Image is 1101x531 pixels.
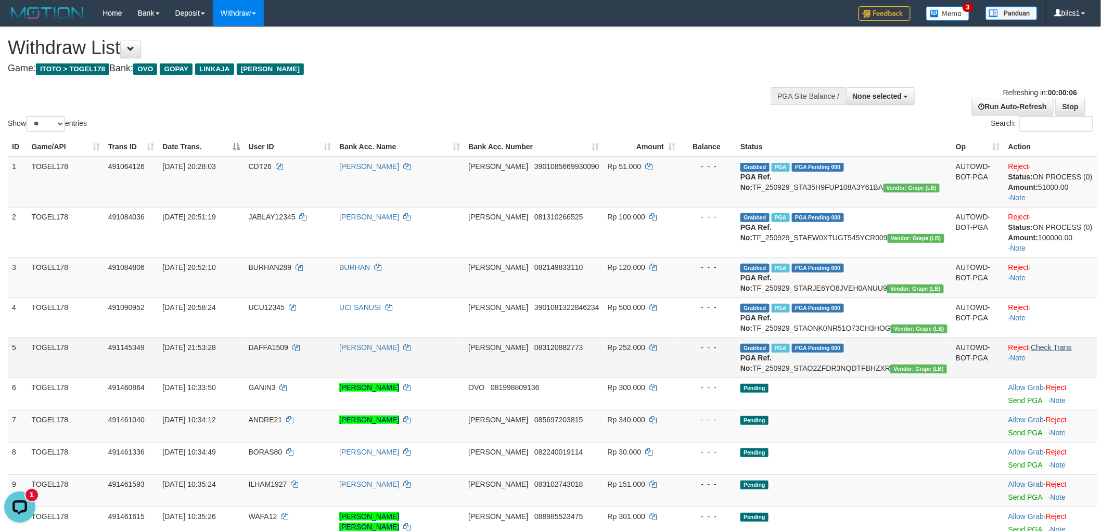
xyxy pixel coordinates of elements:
[335,137,464,157] th: Bank Acc. Name: activate to sort column ascending
[1010,354,1026,362] a: Note
[162,303,215,312] span: [DATE] 20:58:24
[468,480,528,488] span: [PERSON_NAME]
[736,157,952,208] td: TF_250929_STA35H9FUP108A3Y61BA
[28,297,104,338] td: TOGEL178
[1048,88,1077,97] strong: 00:00:06
[491,383,539,392] span: Copy 081998809136 to clipboard
[740,163,770,172] span: Grabbed
[1008,183,1039,191] b: Amount:
[158,137,244,157] th: Date Trans.: activate to sort column descending
[736,137,952,157] th: Status
[1008,448,1046,456] span: ·
[1008,416,1044,424] a: Allow Grab
[28,410,104,442] td: TOGEL178
[792,163,844,172] span: PGA Pending
[249,162,272,171] span: CDT26
[249,480,287,488] span: ILHAM1927
[1010,244,1026,252] a: Note
[608,512,645,521] span: Rp 301.000
[339,416,399,424] a: [PERSON_NAME]
[339,213,399,221] a: [PERSON_NAME]
[952,137,1004,157] th: Op: activate to sort column ascending
[853,92,902,100] span: None selected
[1008,223,1033,231] b: Status:
[8,137,28,157] th: ID
[985,6,1038,20] img: panduan.png
[684,415,732,425] div: - - -
[8,442,28,474] td: 8
[108,213,145,221] span: 491084036
[534,263,583,271] span: Copy 082149833110 to clipboard
[133,63,157,75] span: OVO
[740,448,769,457] span: Pending
[684,212,732,222] div: - - -
[339,480,399,488] a: [PERSON_NAME]
[1031,343,1072,352] a: Check Trans
[972,98,1054,115] a: Run Auto-Refresh
[468,512,528,521] span: [PERSON_NAME]
[792,264,844,273] span: PGA Pending
[249,416,283,424] span: ANDRE21
[684,342,732,353] div: - - -
[887,284,944,293] span: Vendor URL: https://dashboard.q2checkout.com/secure
[1004,207,1097,257] td: · ·
[108,343,145,352] span: 491145349
[1051,429,1066,437] a: Note
[249,263,291,271] span: BURHAN289
[604,137,680,157] th: Amount: activate to sort column ascending
[1010,193,1026,202] a: Note
[1008,162,1029,171] a: Reject
[608,448,642,456] span: Rp 30.000
[339,448,399,456] a: [PERSON_NAME]
[8,378,28,410] td: 6
[736,257,952,297] td: TF_250929_STARJE6YO8JVEH0ANUU9
[772,163,790,172] span: Marked by bilcs1
[249,512,277,521] span: WAFA12
[1046,512,1067,521] a: Reject
[28,257,104,297] td: TOGEL178
[237,63,304,75] span: [PERSON_NAME]
[534,448,583,456] span: Copy 082240019114 to clipboard
[1051,461,1066,469] a: Note
[534,480,583,488] span: Copy 083102743018 to clipboard
[846,87,915,105] button: None selected
[1008,303,1029,312] a: Reject
[1008,461,1042,469] a: Send PGA
[534,303,599,312] span: Copy 3901081322846234 to clipboard
[249,343,288,352] span: DAFFA1509
[1008,493,1042,501] a: Send PGA
[108,448,145,456] span: 491461336
[8,297,28,338] td: 4
[28,207,104,257] td: TOGEL178
[160,63,193,75] span: GOPAY
[1046,383,1067,392] a: Reject
[608,303,645,312] span: Rp 500.000
[339,303,381,312] a: UCI SANUSI
[1008,234,1039,242] b: Amount:
[891,325,948,333] span: Vendor URL: https://dashboard.q2checkout.com/secure
[740,416,769,425] span: Pending
[684,161,732,172] div: - - -
[772,344,790,353] span: Marked by bilcs1
[1008,512,1046,521] span: ·
[534,416,583,424] span: Copy 085697203815 to clipboard
[162,416,215,424] span: [DATE] 10:34:12
[740,384,769,393] span: Pending
[468,213,528,221] span: [PERSON_NAME]
[249,213,296,221] span: JABLAY12345
[1051,396,1066,405] a: Note
[608,343,645,352] span: Rp 252.000
[740,213,770,222] span: Grabbed
[108,303,145,312] span: 491090952
[740,264,770,273] span: Grabbed
[8,338,28,378] td: 5
[1004,442,1097,474] td: ·
[608,213,645,221] span: Rp 100.000
[28,157,104,208] td: TOGEL178
[28,137,104,157] th: Game/API: activate to sort column ascending
[468,343,528,352] span: [PERSON_NAME]
[684,382,732,393] div: - - -
[162,512,215,521] span: [DATE] 10:35:26
[339,263,370,271] a: BURHAN
[608,416,645,424] span: Rp 340.000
